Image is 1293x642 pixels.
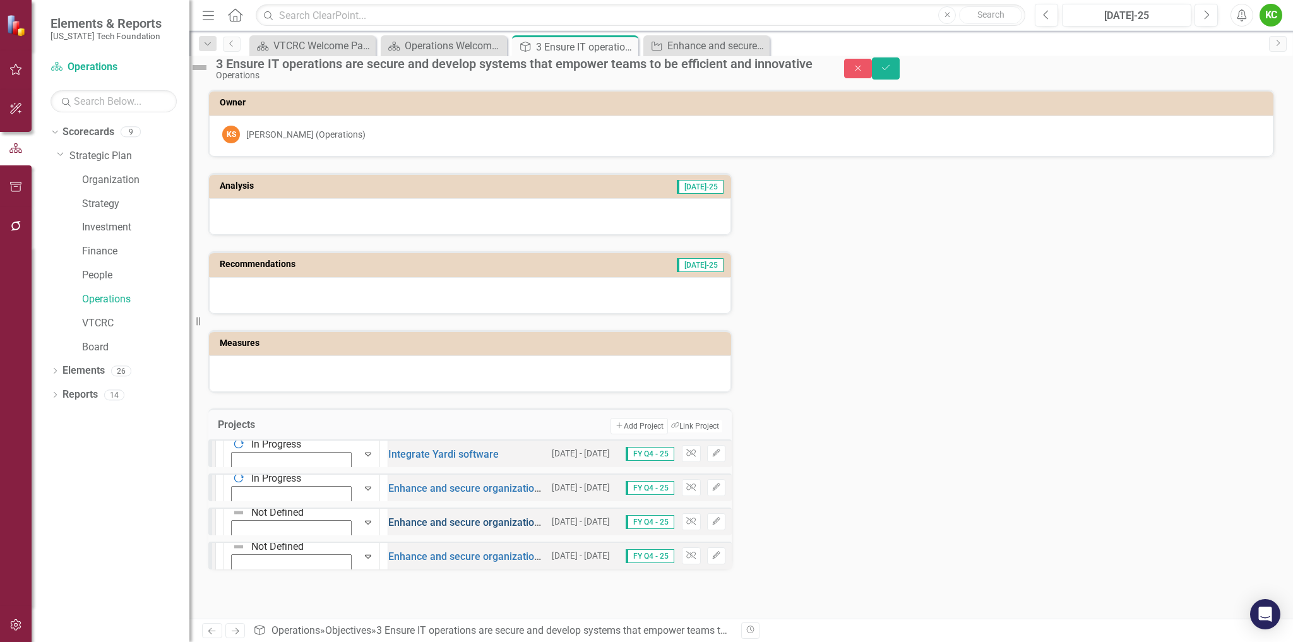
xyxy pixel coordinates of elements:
div: Not Defined [251,506,304,520]
a: VTCRC Welcome Page [253,38,372,54]
a: Scorecards [63,125,114,140]
span: FY Q4 - 25 [626,549,674,563]
a: Enhance and secure organizational technology [388,516,600,528]
img: Not Defined [232,506,245,519]
div: Enhance and secure organizational technology [667,38,766,54]
div: 26 [111,366,131,376]
span: FY Q4 - 25 [626,447,674,461]
a: Enhance and secure organizational technology [388,550,600,562]
a: Organization [82,173,189,187]
a: Operations [82,292,189,307]
div: 3 Ensure IT operations are secure and develop systems that empower teams to be efficient and inno... [376,624,845,636]
a: Enhance and secure organizational technology [388,482,600,494]
button: [DATE]-25 [1062,4,1191,27]
h3: Analysis [220,181,429,191]
a: Finance [82,244,189,259]
span: FY Q4 - 25 [626,515,674,529]
div: Operations Welcome Page [405,38,504,54]
a: Operations [271,624,320,636]
div: Not Defined [251,540,304,554]
small: [DATE] - [DATE] [552,516,610,528]
span: FY Q4 - 25 [626,481,674,495]
a: Enhance and secure organizational technology [646,38,766,54]
div: [DATE]-25 [1066,8,1187,23]
h3: Recommendations [220,259,529,269]
a: Operations Welcome Page [384,38,504,54]
div: Operations [216,71,819,80]
span: [DATE]-25 [677,258,724,272]
div: 3 Ensure IT operations are secure and develop systems that empower teams to be efficient and inno... [536,39,635,55]
h3: Projects [218,419,344,431]
div: KS [222,126,240,143]
small: [US_STATE] Tech Foundation [51,31,162,41]
small: [DATE] - [DATE] [552,448,610,460]
span: Search [977,9,1004,20]
div: 14 [104,389,124,400]
input: Search ClearPoint... [256,4,1025,27]
img: ClearPoint Strategy [6,15,28,37]
div: In Progress [251,437,301,452]
img: Not Defined [232,540,245,553]
a: Reports [63,388,98,402]
span: Elements & Reports [51,16,162,31]
button: Link Project [668,420,722,432]
a: Investment [82,220,189,235]
span: [DATE]-25 [677,180,724,194]
a: VTCRC [82,316,189,331]
img: In Progress [232,438,245,451]
a: Objectives [325,624,371,636]
button: Add Project [611,418,667,434]
div: In Progress [251,472,301,486]
h3: Measures [220,338,725,348]
div: 9 [121,127,141,138]
a: Elements [63,364,105,378]
div: VTCRC Welcome Page [273,38,372,54]
img: In Progress [232,472,245,485]
h3: Owner [220,98,1267,107]
a: Strategic Plan [69,149,189,163]
small: [DATE] - [DATE] [552,482,610,494]
button: Search [959,6,1022,24]
div: » » [253,624,732,638]
button: KC [1260,4,1282,27]
small: [DATE] - [DATE] [552,550,610,562]
a: Operations [51,60,177,74]
a: Integrate Yardi software [388,448,499,460]
div: Open Intercom Messenger [1250,599,1280,629]
a: Strategy [82,197,189,211]
img: Not Defined [189,57,210,78]
a: People [82,268,189,283]
a: Board [82,340,189,355]
div: [PERSON_NAME] (Operations) [246,128,366,141]
input: Search Below... [51,90,177,112]
div: 3 Ensure IT operations are secure and develop systems that empower teams to be efficient and inno... [216,57,819,71]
